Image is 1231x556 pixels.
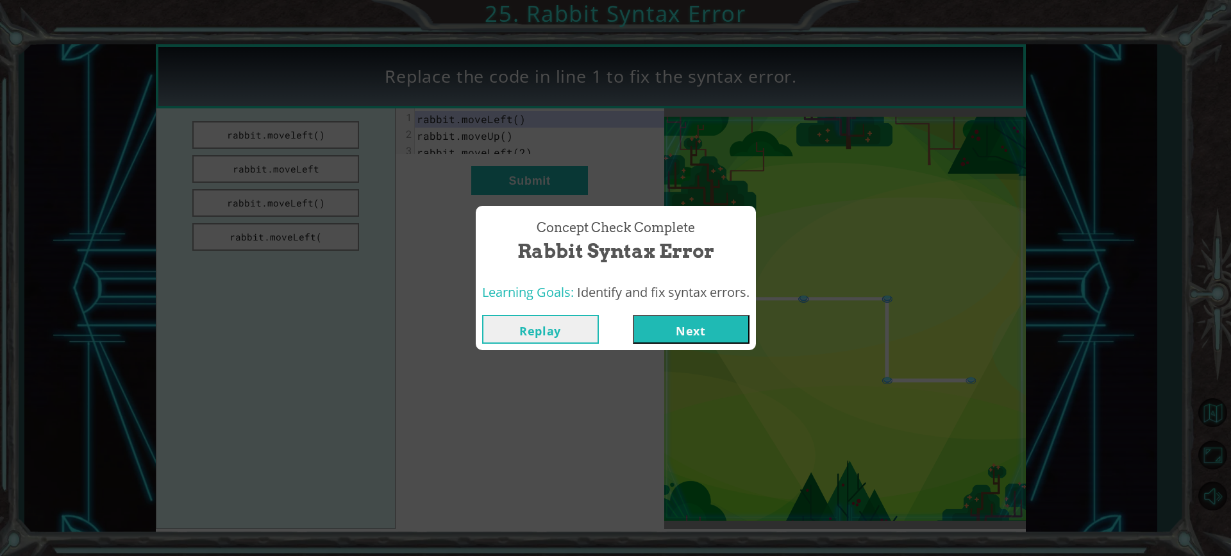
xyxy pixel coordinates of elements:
[482,283,574,301] span: Learning Goals:
[537,219,695,237] span: Concept Check Complete
[482,315,599,344] button: Replay
[633,315,749,344] button: Next
[577,283,749,301] span: Identify and fix syntax errors.
[517,237,714,265] span: Rabbit Syntax Error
